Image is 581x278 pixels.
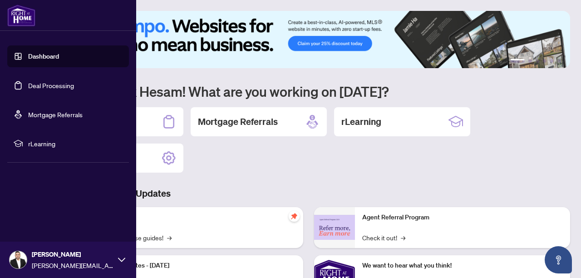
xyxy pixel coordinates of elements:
[557,59,561,63] button: 6
[28,139,123,149] span: rLearning
[28,81,74,89] a: Deal Processing
[362,233,405,243] a: Check it out!→
[28,110,83,119] a: Mortgage Referrals
[550,59,554,63] button: 5
[32,249,113,259] span: [PERSON_NAME]
[95,261,296,271] p: Platform Updates - [DATE]
[510,59,525,63] button: 1
[401,233,405,243] span: →
[95,213,296,223] p: Self-Help
[47,83,570,100] h1: Welcome back Hesam! What are you working on [DATE]?
[10,251,27,268] img: Profile Icon
[545,246,572,273] button: Open asap
[536,59,539,63] button: 3
[7,5,35,26] img: logo
[47,187,570,200] h3: Brokerage & Industry Updates
[528,59,532,63] button: 2
[289,211,300,222] span: pushpin
[362,213,563,223] p: Agent Referral Program
[28,52,59,60] a: Dashboard
[47,11,570,68] img: Slide 0
[341,115,381,128] h2: rLearning
[167,233,172,243] span: →
[32,260,113,270] span: [PERSON_NAME][EMAIL_ADDRESS][DOMAIN_NAME]
[362,261,563,271] p: We want to hear what you think!
[198,115,278,128] h2: Mortgage Referrals
[543,59,547,63] button: 4
[314,215,355,240] img: Agent Referral Program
